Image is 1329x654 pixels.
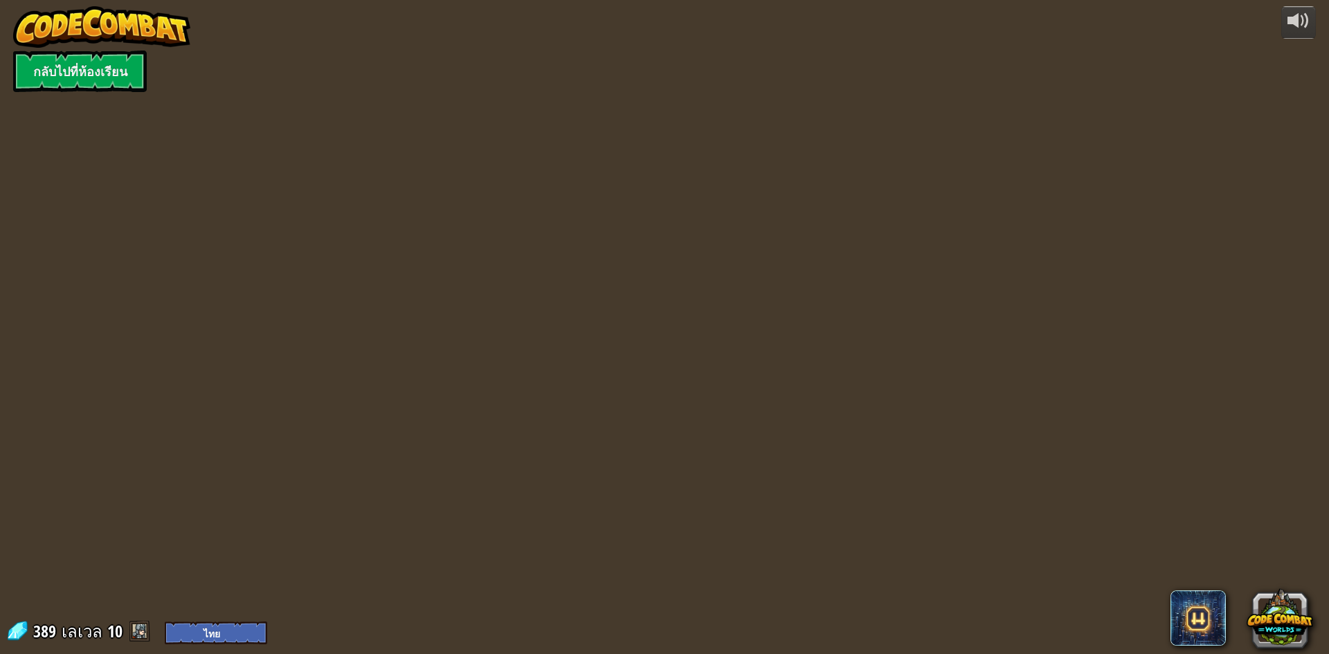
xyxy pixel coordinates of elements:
[62,620,102,643] span: เลเวล
[13,6,190,48] img: CodeCombat - Learn how to code by playing a game
[1281,6,1316,39] button: ปรับระดับเสียง
[107,620,123,642] span: 10
[33,620,60,642] span: 389
[13,51,147,92] a: กลับไปที่ห้องเรียน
